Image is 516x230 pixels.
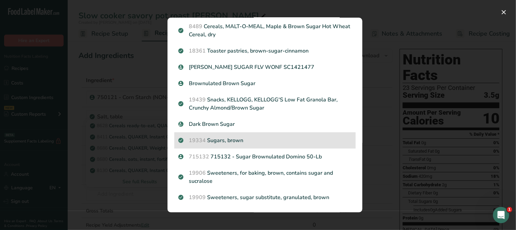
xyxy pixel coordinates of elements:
p: Toaster pastries, brown-sugar-cinnamon [178,47,352,55]
span: 19906 [189,169,206,177]
p: Cereals, MALT-O-MEAL, Maple & Brown Sugar Hot Wheat Cereal, dry [178,22,352,39]
p: Sugars, brown [178,136,352,145]
span: 715132 [189,153,209,160]
span: 8489 [189,23,203,30]
span: 19439 [189,96,206,103]
span: 19334 [189,137,206,144]
p: Sweeteners, for baking, brown, contains sugar and sucralose [178,169,352,185]
p: 715132 - Sugar Brownulated Domino 50-Lb [178,153,352,161]
p: Sweeteners, sugar substitute, granulated, brown [178,193,352,202]
p: Snacks, KELLOGG, KELLOGG'S Low Fat Granola Bar, Crunchy Almond/Brown Sugar [178,96,352,112]
span: 19909 [189,194,206,201]
p: [PERSON_NAME] SUGAR FLV WONF SC1421477 [178,63,352,71]
iframe: Intercom live chat [493,207,509,223]
p: Brownulated Brown Sugar [178,79,352,88]
span: 18361 [189,47,206,55]
span: 1 [507,207,512,212]
p: Dark Brown Sugar [178,120,352,128]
